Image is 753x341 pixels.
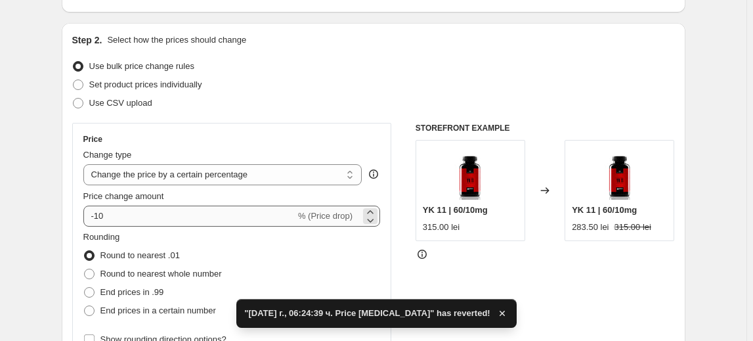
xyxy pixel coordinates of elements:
span: End prices in a certain number [100,306,216,315]
span: Use CSV upload [89,98,152,108]
div: 283.50 lei [572,221,609,234]
div: help [367,168,380,181]
span: Use bulk price change rules [89,61,194,71]
input: -15 [83,206,295,227]
img: YK11_720x_d356e17a-105c-480a-834b-d0c2826f4875_80x.jpg [593,147,646,200]
span: "[DATE] г., 06:24:39 ч. Price [MEDICAL_DATA]" has reverted! [244,307,490,320]
h3: Price [83,134,102,145]
span: YK 11 | 60/10mg [423,205,488,215]
img: YK11_720x_d356e17a-105c-480a-834b-d0c2826f4875_80x.jpg [444,147,496,200]
div: 315.00 lei [423,221,460,234]
h2: Step 2. [72,34,102,47]
span: Round to nearest whole number [100,269,222,279]
span: Round to nearest .01 [100,250,180,260]
h6: STOREFRONT EXAMPLE [416,123,675,133]
strike: 315.00 lei [614,221,651,234]
span: % (Price drop) [298,211,353,221]
span: End prices in .99 [100,287,164,297]
p: Select how the prices should change [107,34,246,47]
span: Change type [83,150,132,160]
span: Price change amount [83,191,164,201]
span: YK 11 | 60/10mg [572,205,637,215]
span: Set product prices individually [89,80,202,89]
span: Rounding [83,232,120,242]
